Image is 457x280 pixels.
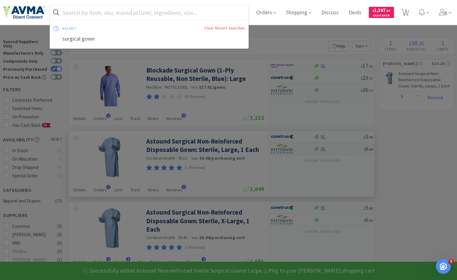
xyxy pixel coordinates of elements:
[373,9,374,13] span: $
[369,4,394,21] a: $1,367.07Cash Back
[204,25,245,31] a: Clear Recent Searches
[436,259,451,274] iframe: Intercom live chat
[373,7,390,13] span: 1,367
[3,6,45,19] img: e4e33dab9f054f5782a47901c742baa9_102.png
[50,33,248,45] div: surgical gown
[399,11,412,16] a: 1
[319,10,341,16] a: Discuss
[386,9,390,13] span: . 07
[62,24,140,33] div: recent
[449,259,454,264] span: 1
[346,10,364,16] a: Deals
[373,14,390,18] span: Cash Back
[50,5,248,20] input: Search by item, sku, manufacturer, ingredient, size...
